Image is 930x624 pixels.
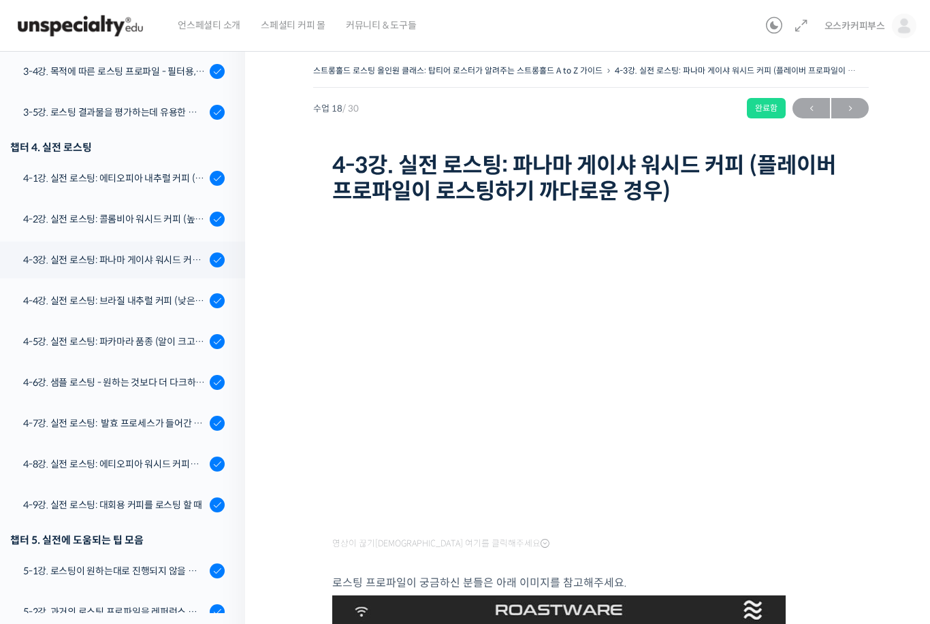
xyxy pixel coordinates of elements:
[792,98,830,118] a: ←이전
[23,171,206,186] div: 4-1강. 실전 로스팅: 에티오피아 내추럴 커피 (당분이 많이 포함되어 있고 색이 고르지 않은 경우)
[23,457,206,472] div: 4-8강. 실전 로스팅: 에티오피아 워시드 커피를 에스프레소용으로 로스팅 할 때
[23,293,206,308] div: 4-4강. 실전 로스팅: 브라질 내추럴 커피 (낮은 고도에서 재배되어 당분과 밀도가 낮은 경우)
[23,563,206,578] div: 5-1강. 로스팅이 원하는대로 진행되지 않을 때, 일관성이 떨어질 때
[23,212,206,227] div: 4-2강. 실전 로스팅: 콜롬비아 워시드 커피 (높은 밀도와 수분율 때문에 1차 크랙에서 많은 수분을 방출하는 경우)
[332,152,850,205] h1: 4-3강. 실전 로스팅: 파나마 게이샤 워시드 커피 (플레이버 프로파일이 로스팅하기 까다로운 경우)
[332,538,549,549] span: 영상이 끊기[DEMOGRAPHIC_DATA] 여기를 클릭해주세요
[342,103,359,114] span: / 30
[176,431,261,465] a: 설정
[210,452,227,463] span: 설정
[831,98,869,118] a: 다음→
[23,604,206,619] div: 5-2강. 과거의 로스팅 프로파일을 레퍼런스 삼아 리뷰하는 방법
[4,431,90,465] a: 홈
[10,531,225,549] div: 챕터 5. 실전에 도움되는 팁 모음
[125,453,141,463] span: 대화
[23,497,206,512] div: 4-9강. 실전 로스팅: 대회용 커피를 로스팅 할 때
[10,138,225,157] div: 챕터 4. 실전 로스팅
[23,105,206,120] div: 3-5강. 로스팅 결과물을 평가하는데 유용한 팁들 - 연수를 활용한 커핑, 커핑용 분쇄도 찾기, 로스트 레벨에 따른 QC 등
[824,20,885,32] span: 오스카커피부스
[23,416,206,431] div: 4-7강. 실전 로스팅: 발효 프로세스가 들어간 커피를 필터용으로 로스팅 할 때
[90,431,176,465] a: 대화
[23,64,206,79] div: 3-4강. 목적에 따른 로스팅 프로파일 - 필터용, 에스프레소용
[313,65,603,76] a: 스트롱홀드 로스팅 올인원 클래스: 탑티어 로스터가 알려주는 스트롱홀드 A to Z 가이드
[831,99,869,118] span: →
[747,98,786,118] div: 완료함
[313,104,359,113] span: 수업 18
[23,252,206,267] div: 4-3강. 실전 로스팅: 파나마 게이샤 워시드 커피 (플레이버 프로파일이 로스팅하기 까다로운 경우)
[23,334,206,349] div: 4-5강. 실전 로스팅: 파카마라 품종 (알이 크고 산지에서 건조가 고르게 되기 힘든 경우)
[332,574,850,592] p: 로스팅 프로파일이 궁금하신 분들은 아래 이미지를 참고해주세요.
[792,99,830,118] span: ←
[23,375,206,390] div: 4-6강. 샘플 로스팅 - 원하는 것보다 더 다크하게 로스팅 하는 이유
[43,452,51,463] span: 홈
